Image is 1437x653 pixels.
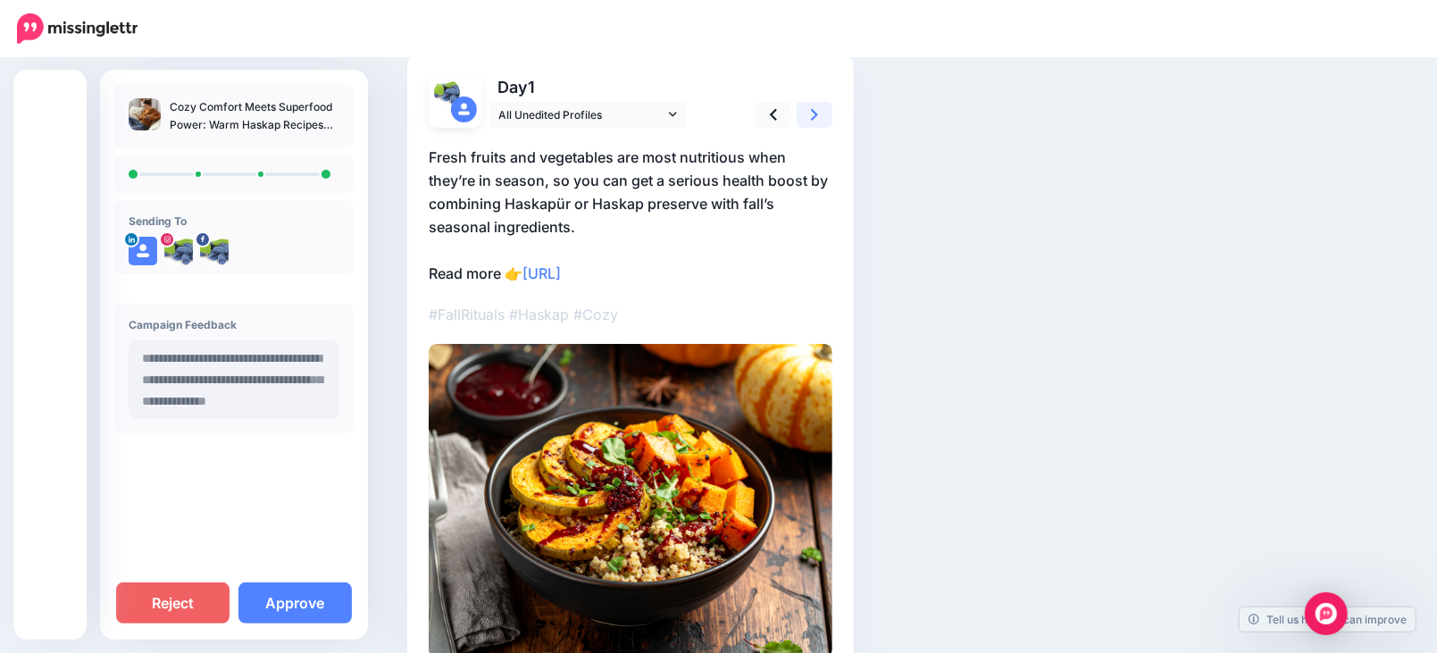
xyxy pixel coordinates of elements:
p: Fresh fruits and vegetables are most nutritious when they’re in season, so you can get a serious ... [429,146,832,285]
img: user_default_image.png [451,96,477,122]
img: user_default_image.png [129,237,157,265]
h4: Campaign Feedback [129,318,339,331]
h4: Sending To [129,214,339,228]
a: Tell us how we can improve [1240,607,1416,632]
img: 326727712_863243301669732_3236263857312030710_n-bsa145195.png [200,237,229,265]
p: #FallRituals #Haskap #Cozy [429,303,832,326]
img: Missinglettr [17,13,138,44]
img: 118362728_1182072175512485_6580347318671205928_n-bsa145196.jpg [164,237,193,265]
img: 326727712_863243301669732_3236263857312030710_n-bsa145195.png [434,80,460,105]
span: 1 [528,78,535,96]
p: Cozy Comfort Meets Superfood Power: Warm Haskap Recipes for Fall [170,98,339,134]
a: [URL] [522,264,561,282]
img: 90ba06245f2757e2c53db5e10939a1f4_thumb.jpg [129,98,161,130]
span: All Unedited Profiles [498,105,664,124]
div: Open Intercom Messenger [1305,592,1348,635]
p: Day [489,74,689,100]
a: All Unedited Profiles [489,102,686,128]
